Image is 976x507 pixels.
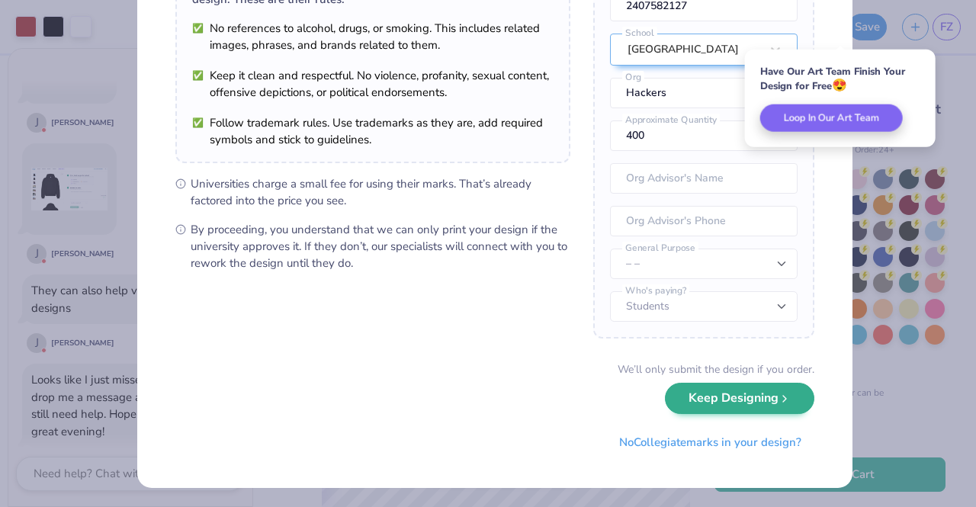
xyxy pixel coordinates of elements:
li: Keep it clean and respectful. No violence, profanity, sexual content, offensive depictions, or po... [192,67,554,101]
li: No references to alcohol, drugs, or smoking. This includes related images, phrases, and brands re... [192,20,554,53]
button: Loop In Our Art Team [760,104,903,132]
button: Keep Designing [665,383,814,414]
span: Universities charge a small fee for using their marks. That’s already factored into the price you... [191,175,570,209]
li: Follow trademark rules. Use trademarks as they are, add required symbols and stick to guidelines. [192,114,554,148]
input: Org [610,78,798,108]
input: Org Advisor's Name [610,163,798,194]
input: Org Advisor's Phone [610,206,798,236]
span: 😍 [832,77,847,94]
span: By proceeding, you understand that we can only print your design if the university approves it. I... [191,221,570,271]
div: We’ll only submit the design if you order. [618,361,814,377]
button: NoCollegiatemarks in your design? [606,427,814,458]
input: Approximate Quantity [610,120,798,151]
div: Have Our Art Team Finish Your Design for Free [760,65,920,93]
